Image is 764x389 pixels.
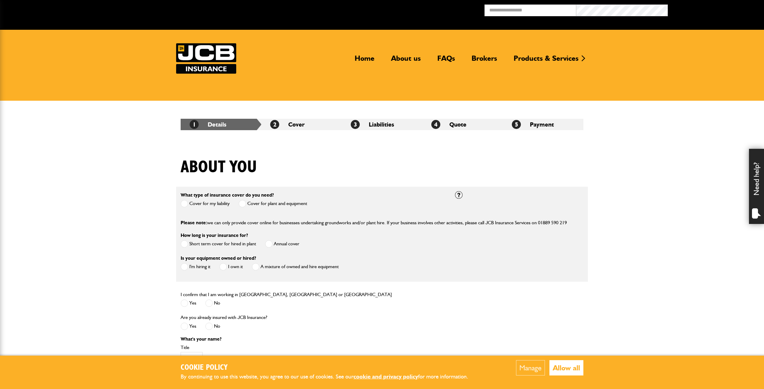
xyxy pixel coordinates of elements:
a: JCB Insurance Services [176,43,236,74]
li: Details [181,119,261,130]
a: Products & Services [509,54,583,68]
label: What type of insurance cover do you need? [181,193,274,198]
span: 2 [270,120,279,129]
label: Are you already insured with JCB Insurance? [181,315,267,320]
div: Need help? [749,149,764,224]
p: By continuing to use this website, you agree to our use of cookies. See our for more information. [181,372,478,381]
a: cookie and privacy policy [353,373,418,380]
label: A mixture of owned and hire equipment [252,263,339,271]
label: Yes [181,299,196,307]
label: How long is your insurance for? [181,233,248,238]
button: Manage [516,360,545,375]
label: Is your equipment owned or hired? [181,256,256,261]
li: Quote [422,119,503,130]
label: Cover for plant and equipment [239,200,307,207]
label: Annual cover [265,240,299,248]
label: Short term cover for hired in plant [181,240,256,248]
label: I'm hiring it [181,263,210,271]
a: FAQs [433,54,460,68]
label: Yes [181,323,196,330]
label: I confirm that I am working in [GEOGRAPHIC_DATA], [GEOGRAPHIC_DATA] or [GEOGRAPHIC_DATA] [181,292,392,297]
label: Title [181,345,446,350]
span: 1 [190,120,199,129]
span: 5 [512,120,521,129]
a: About us [387,54,425,68]
a: Brokers [467,54,502,68]
li: Liabilities [342,119,422,130]
label: No [205,323,220,330]
li: Payment [503,119,583,130]
a: Home [350,54,379,68]
span: Please note: [181,220,207,225]
button: Allow all [549,360,583,375]
label: No [205,299,220,307]
p: we can only provide cover online for businesses undertaking groundworks and/or plant hire. If you... [181,219,583,227]
li: Cover [261,119,342,130]
p: What's your name? [181,337,446,342]
h2: Cookie Policy [181,363,478,372]
span: 3 [351,120,360,129]
label: I own it [219,263,243,271]
label: Cover for my liability [181,200,230,207]
button: Broker Login [668,5,759,14]
img: JCB Insurance Services logo [176,43,236,74]
span: 4 [431,120,440,129]
h1: About you [181,157,257,177]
